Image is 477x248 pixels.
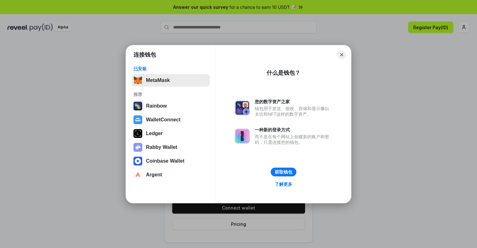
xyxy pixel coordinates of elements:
div: 钱包用于发送、接收、存储和显示像以太坊和NFT这样的数字资产。 [255,106,332,117]
button: Coinbase Wallet [132,155,210,167]
div: Coinbase Wallet [146,158,184,164]
div: Ledger [146,131,163,136]
button: Close [337,50,346,59]
div: 什么是钱包？ [267,69,300,77]
div: 获取钱包 [275,169,292,175]
div: 而不是在每个网站上创建新的账户和密码，只需连接您的钱包。 [255,134,332,145]
button: Rainbow [132,100,210,112]
img: svg+xml,%3Csvg%20width%3D%2228%22%20height%3D%2228%22%20viewBox%3D%220%200%2028%2028%22%20fill%3D... [133,157,142,165]
button: Argent [132,169,210,181]
h1: 连接钱包 [133,51,156,58]
img: svg+xml,%3Csvg%20fill%3D%22none%22%20height%3D%2233%22%20viewBox%3D%220%200%2035%2033%22%20width%... [133,76,142,85]
div: Rainbow [146,103,167,109]
img: svg+xml,%3Csvg%20xmlns%3D%22http%3A%2F%2Fwww.w3.org%2F2000%2Fsvg%22%20fill%3D%22none%22%20viewBox... [235,129,250,144]
button: WalletConnect [132,114,210,126]
div: 已安装 [133,66,208,72]
div: 一种新的登录方式 [255,127,332,133]
img: svg+xml,%3Csvg%20width%3D%22120%22%20height%3D%22120%22%20viewBox%3D%220%200%20120%20120%22%20fil... [133,102,142,110]
a: 了解更多 [271,180,296,188]
button: MetaMask [132,74,210,87]
div: MetaMask [146,78,170,83]
img: svg+xml,%3Csvg%20xmlns%3D%22http%3A%2F%2Fwww.w3.org%2F2000%2Fsvg%22%20fill%3D%22none%22%20viewBox... [235,100,250,115]
button: 获取钱包 [271,168,296,176]
div: 您的数字资产之家 [255,99,332,104]
div: Argent [146,172,162,178]
div: 推荐 [133,92,208,97]
img: svg+xml,%3Csvg%20width%3D%2228%22%20height%3D%2228%22%20viewBox%3D%220%200%2028%2028%22%20fill%3D... [133,170,142,179]
div: Rabby Wallet [146,144,177,150]
img: svg+xml,%3Csvg%20xmlns%3D%22http%3A%2F%2Fwww.w3.org%2F2000%2Fsvg%22%20fill%3D%22none%22%20viewBox... [133,143,142,152]
div: 了解更多 [275,181,292,187]
button: Ledger [132,127,210,140]
img: svg+xml,%3Csvg%20width%3D%2228%22%20height%3D%2228%22%20viewBox%3D%220%200%2028%2028%22%20fill%3D... [133,115,142,124]
div: WalletConnect [146,117,181,123]
button: Rabby Wallet [132,141,210,154]
img: svg+xml,%3Csvg%20xmlns%3D%22http%3A%2F%2Fwww.w3.org%2F2000%2Fsvg%22%20width%3D%2228%22%20height%3... [133,129,142,138]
